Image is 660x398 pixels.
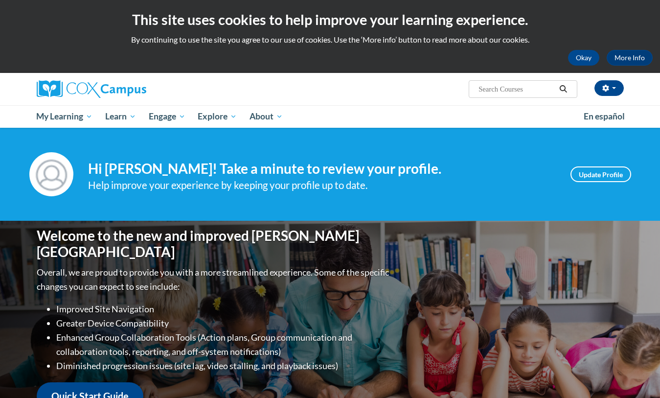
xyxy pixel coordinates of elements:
li: Diminished progression issues (site lag, video stalling, and playback issues) [56,359,391,373]
a: Cox Campus [37,80,223,98]
a: My Learning [30,105,99,128]
input: Search Courses [478,83,556,95]
img: Cox Campus [37,80,146,98]
a: Explore [191,105,243,128]
a: Learn [99,105,142,128]
h2: This site uses cookies to help improve your learning experience. [7,10,653,29]
li: Enhanced Group Collaboration Tools (Action plans, Group communication and collaboration tools, re... [56,330,391,359]
span: Learn [105,111,136,122]
li: Greater Device Compatibility [56,316,391,330]
span: My Learning [36,111,92,122]
button: Okay [568,50,599,66]
a: Engage [142,105,192,128]
h4: Hi [PERSON_NAME]! Take a minute to review your profile. [88,161,556,177]
div: Help improve your experience by keeping your profile up to date. [88,177,556,193]
h1: Welcome to the new and improved [PERSON_NAME][GEOGRAPHIC_DATA] [37,228,391,260]
span: About [250,111,283,122]
a: About [243,105,289,128]
span: Engage [149,111,185,122]
img: Profile Image [29,152,73,196]
span: En español [584,111,625,121]
span: Explore [198,111,237,122]
button: Search [556,83,570,95]
p: By continuing to use the site you agree to our use of cookies. Use the ‘More info’ button to read... [7,34,653,45]
button: Account Settings [594,80,624,96]
a: More Info [607,50,653,66]
p: Overall, we are proud to provide you with a more streamlined experience. Some of the specific cha... [37,265,391,294]
li: Improved Site Navigation [56,302,391,316]
iframe: Button to launch messaging window [621,359,652,390]
a: Update Profile [570,166,631,182]
div: Main menu [22,105,638,128]
a: En español [577,106,631,127]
